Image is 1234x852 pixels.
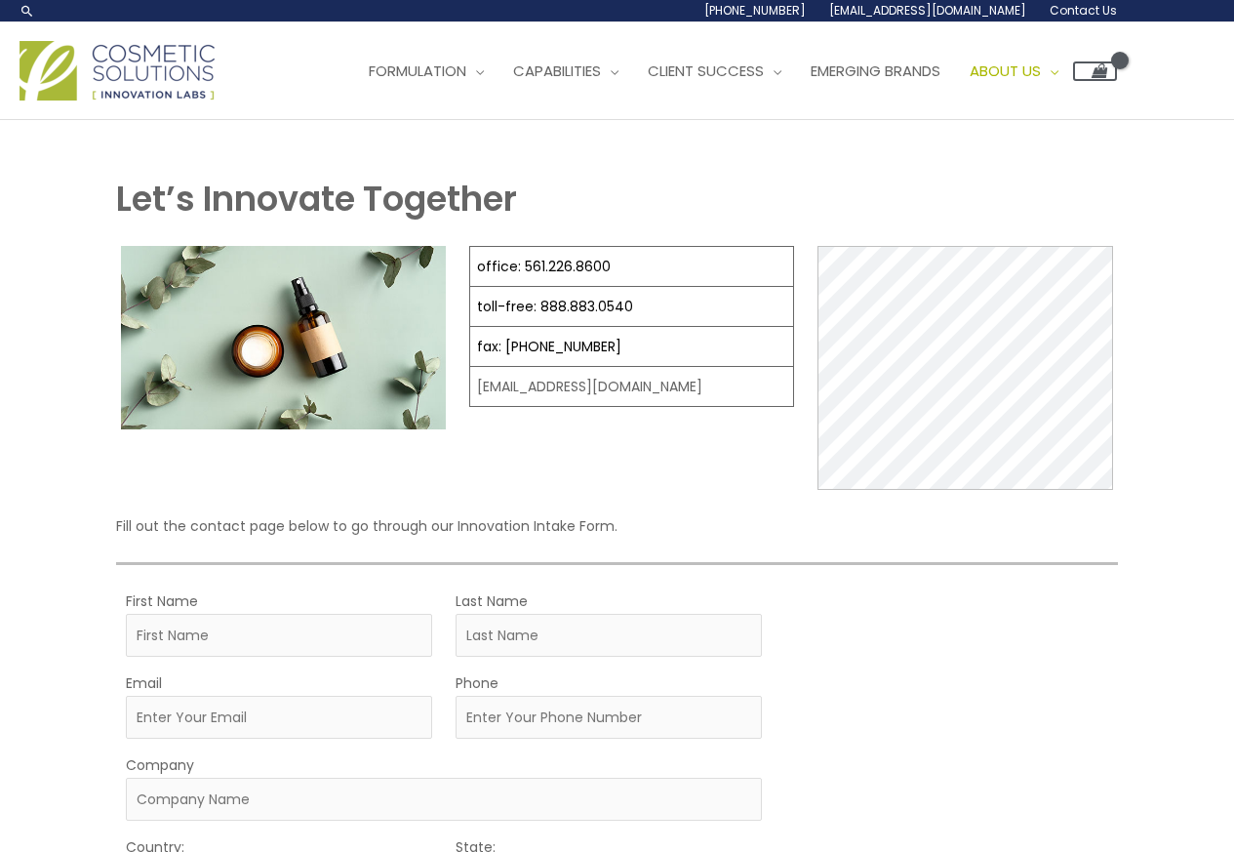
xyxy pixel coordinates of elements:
[633,42,796,101] a: Client Success
[456,670,498,696] label: Phone
[126,696,432,739] input: Enter Your Email
[648,61,764,81] span: Client Success
[498,42,633,101] a: Capabilities
[20,41,215,101] img: Cosmetic Solutions Logo
[369,61,466,81] span: Formulation
[477,297,633,316] a: toll-free: 888.883.0540
[477,257,611,276] a: office: 561.226.8600
[470,367,794,407] td: [EMAIL_ADDRESS][DOMAIN_NAME]
[20,3,35,19] a: Search icon link
[513,61,601,81] span: Capabilities
[796,42,955,101] a: Emerging Brands
[970,61,1041,81] span: About Us
[456,696,762,739] input: Enter Your Phone Number
[456,588,528,614] label: Last Name
[339,42,1117,101] nav: Site Navigation
[116,513,1118,539] p: Fill out the contact page below to go through our Innovation Intake Form.
[354,42,498,101] a: Formulation
[126,588,198,614] label: First Name
[477,337,621,356] a: fax: [PHONE_NUMBER]
[829,2,1026,19] span: [EMAIL_ADDRESS][DOMAIN_NAME]
[116,175,517,223] strong: Let’s Innovate Together
[126,752,194,778] label: Company
[456,614,762,657] input: Last Name
[955,42,1073,101] a: About Us
[126,670,162,696] label: Email
[704,2,806,19] span: [PHONE_NUMBER]
[121,246,446,429] img: Contact page image for private label skincare manufacturer Cosmetic solutions shows a skin care b...
[1073,61,1117,81] a: View Shopping Cart, empty
[126,778,762,821] input: Company Name
[811,61,940,81] span: Emerging Brands
[126,614,432,657] input: First Name
[1050,2,1117,19] span: Contact Us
